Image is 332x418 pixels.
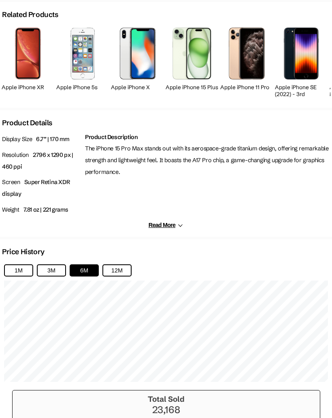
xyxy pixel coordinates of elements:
[15,28,41,79] img: iPhone XR
[111,84,164,91] h2: Apple iPhone X
[166,23,218,100] a: iPhone 15 Plus Apple iPhone 15 Plus
[2,118,52,127] h2: Product Details
[2,149,81,173] p: Resolution
[118,28,156,79] img: iPhone X
[2,178,70,197] span: Super Retina XDR display
[229,28,265,79] img: iPhone 11 Pro
[2,23,54,100] a: iPhone XR Apple iPhone XR
[2,10,58,19] h2: Related Products
[149,222,183,229] button: Read More
[85,143,330,178] p: The iPhone 15 Pro Max stands out with its aerospace-grade titanium design, offering remarkable st...
[172,28,211,79] img: iPhone 15 Plus
[2,151,73,170] span: 2796 x 1290 px | 460 ppi
[37,264,66,277] button: 3M
[2,204,81,216] p: Weight
[275,23,328,100] a: iPhone SE 3rd Gen Apple iPhone SE (2022) - 3rd Generation
[56,23,109,100] a: iPhone 5s Apple iPhone 5s
[56,84,109,91] h2: Apple iPhone 5s
[220,84,273,91] h2: Apple iPhone 11 Pro
[36,135,70,143] span: 6.7” | 170 mm
[85,133,330,141] h2: Product Description
[4,264,33,277] button: 1M
[2,84,54,91] h2: Apple iPhone XR
[275,84,328,105] h2: Apple iPhone SE (2022) - 3rd Generation
[70,264,99,277] button: 6M
[284,28,319,79] img: iPhone SE 3rd Gen
[220,23,273,100] a: iPhone 11 Pro Apple iPhone 11 Pro
[70,28,95,79] img: iPhone 5s
[2,176,81,200] p: Screen
[166,84,218,91] h2: Apple iPhone 15 Plus
[2,247,45,256] h2: Price History
[102,264,132,277] button: 12M
[23,206,68,213] span: 7.81 oz | 221 grams
[17,404,316,416] p: 23,168
[2,133,81,145] p: Display Size
[111,23,164,100] a: iPhone X Apple iPhone X
[17,394,316,404] h3: Total Sold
